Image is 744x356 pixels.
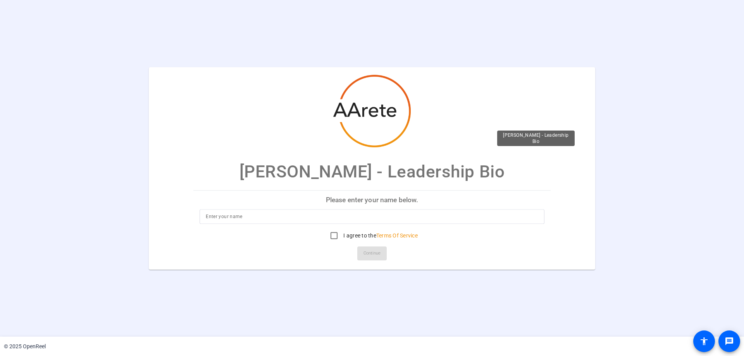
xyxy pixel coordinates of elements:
div: © 2025 OpenReel [4,342,46,351]
mat-icon: accessibility [699,337,709,346]
input: Enter your name [206,212,538,221]
a: Terms Of Service [376,232,418,239]
p: [PERSON_NAME] - Leadership Bio [239,159,505,184]
div: [PERSON_NAME] - Leadership Bio [497,131,575,146]
p: Please enter your name below. [193,191,551,209]
mat-icon: message [725,337,734,346]
label: I agree to the [342,232,418,239]
img: company-logo [333,75,411,147]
